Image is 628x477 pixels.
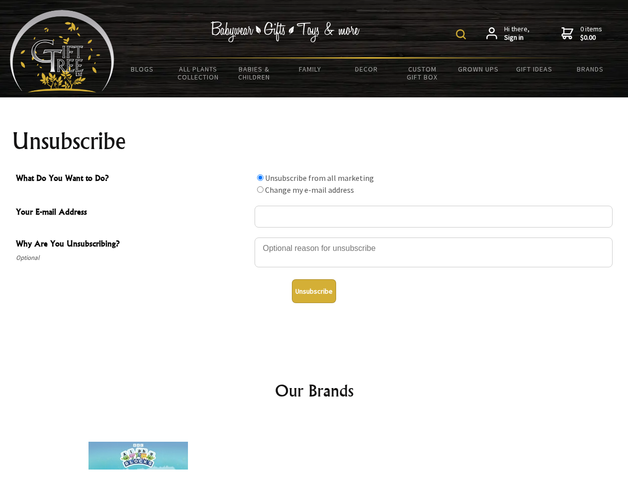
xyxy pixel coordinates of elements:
[257,174,264,181] input: What Do You Want to Do?
[16,252,250,264] span: Optional
[171,59,227,87] a: All Plants Collection
[114,59,171,79] a: BLOGS
[265,185,354,195] label: Change my e-mail address
[255,238,613,267] textarea: Why Are You Unsubscribing?
[211,21,360,42] img: Babywear - Gifts - Toys & more
[282,59,339,79] a: Family
[12,129,617,153] h1: Unsubscribe
[506,59,562,79] a: Gift Ideas
[255,206,613,228] input: Your E-mail Address
[20,379,609,402] h2: Our Brands
[10,10,114,92] img: Babyware - Gifts - Toys and more...
[561,25,602,42] a: 0 items$0.00
[456,29,466,39] img: product search
[562,59,619,79] a: Brands
[292,279,336,303] button: Unsubscribe
[504,25,530,42] span: Hi there,
[450,59,506,79] a: Grown Ups
[16,238,250,252] span: Why Are You Unsubscribing?
[16,172,250,186] span: What Do You Want to Do?
[486,25,530,42] a: Hi there,Sign in
[338,59,394,79] a: Decor
[394,59,450,87] a: Custom Gift Box
[580,33,602,42] strong: $0.00
[226,59,282,87] a: Babies & Children
[504,33,530,42] strong: Sign in
[580,24,602,42] span: 0 items
[265,173,374,183] label: Unsubscribe from all marketing
[257,186,264,193] input: What Do You Want to Do?
[16,206,250,220] span: Your E-mail Address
